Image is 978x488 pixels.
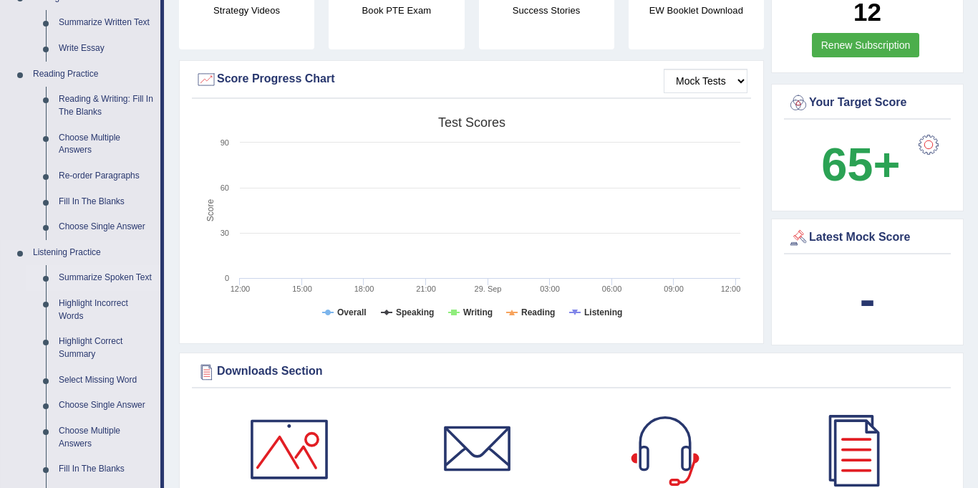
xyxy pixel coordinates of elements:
text: 18:00 [354,284,374,293]
text: 60 [221,183,229,192]
h4: Book PTE Exam [329,3,464,18]
a: Summarize Spoken Text [52,265,160,291]
div: Latest Mock Score [788,227,947,249]
a: Write Essay [52,36,160,62]
text: 12:00 [721,284,741,293]
a: Fill In The Blanks [52,189,160,215]
a: Choose Single Answer [52,214,160,240]
div: Score Progress Chart [195,69,747,90]
div: Downloads Section [195,361,947,383]
a: Fill In The Blanks [52,456,160,482]
tspan: Reading [521,307,555,317]
h4: Success Stories [479,3,614,18]
a: Listening Practice [26,240,160,266]
a: Highlight Incorrect Words [52,291,160,329]
tspan: 29. Sep [475,284,502,293]
b: 65+ [821,138,900,191]
a: Reading & Writing: Fill In The Blanks [52,87,160,125]
text: 15:00 [292,284,312,293]
div: Your Target Score [788,92,947,114]
a: Select Missing Word [52,368,160,393]
text: 0 [225,274,229,282]
text: 90 [221,138,229,147]
tspan: Listening [584,307,622,317]
text: 12:00 [231,284,251,293]
tspan: Overall [337,307,367,317]
tspan: Test scores [438,115,505,130]
h4: EW Booklet Download [629,3,764,18]
text: 06:00 [602,284,622,293]
a: Reading Practice [26,62,160,87]
tspan: Writing [463,307,493,317]
a: Re-order Paragraphs [52,163,160,189]
tspan: Score [205,199,216,222]
b: - [860,273,876,325]
text: 21:00 [416,284,436,293]
text: 03:00 [540,284,560,293]
a: Choose Multiple Answers [52,125,160,163]
a: Summarize Written Text [52,10,160,36]
a: Choose Multiple Answers [52,418,160,456]
a: Renew Subscription [812,33,920,57]
a: Highlight Correct Summary [52,329,160,367]
text: 30 [221,229,229,237]
tspan: Speaking [396,307,434,317]
a: Choose Single Answer [52,393,160,418]
text: 09:00 [664,284,684,293]
h4: Strategy Videos [179,3,314,18]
